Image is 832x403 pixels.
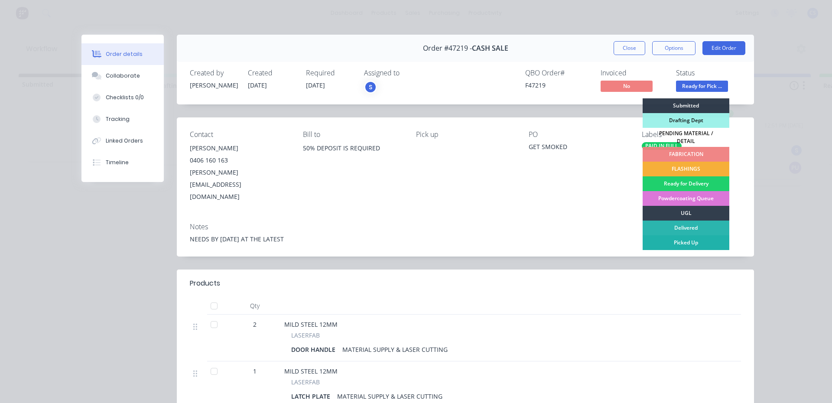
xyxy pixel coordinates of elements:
[291,390,334,403] div: LATCH PLATE
[643,98,729,113] div: Submitted
[364,69,451,77] div: Assigned to
[643,147,729,162] div: FABRICATION
[253,320,257,329] span: 2
[81,43,164,65] button: Order details
[676,81,728,91] span: Ready for Pick ...
[601,81,653,91] span: No
[643,191,729,206] div: Powdercoating Queue
[291,377,320,387] span: LASERFAB
[190,81,237,90] div: [PERSON_NAME]
[525,81,590,90] div: F47219
[190,142,289,154] div: [PERSON_NAME]
[529,142,628,154] div: GET SMOKED
[248,81,267,89] span: [DATE]
[643,221,729,235] div: Delivered
[702,41,745,55] button: Edit Order
[643,206,729,221] div: UGL
[642,142,682,150] div: PAID IN FULL
[291,343,339,356] div: DOOR HANDLE
[248,69,296,77] div: Created
[339,343,451,356] div: MATERIAL SUPPLY & LASER CUTTING
[643,176,729,191] div: Ready for Delivery
[106,50,143,58] div: Order details
[643,113,729,128] div: Drafting Dept
[106,159,129,166] div: Timeline
[190,142,289,203] div: [PERSON_NAME]0406 160 163[PERSON_NAME][EMAIL_ADDRESS][DOMAIN_NAME]
[652,41,695,55] button: Options
[284,367,338,375] span: MILD STEEL 12MM
[81,152,164,173] button: Timeline
[642,130,741,139] div: Labels
[190,69,237,77] div: Created by
[364,81,377,94] button: S
[190,278,220,289] div: Products
[529,130,628,139] div: PO
[334,390,446,403] div: MATERIAL SUPPLY & LASER CUTTING
[190,166,289,203] div: [PERSON_NAME][EMAIL_ADDRESS][DOMAIN_NAME]
[525,69,590,77] div: QBO Order #
[81,87,164,108] button: Checklists 0/0
[614,41,645,55] button: Close
[106,72,140,80] div: Collaborate
[190,130,289,139] div: Contact
[416,130,515,139] div: Pick up
[423,44,472,52] span: Order #47219 -
[106,137,143,145] div: Linked Orders
[229,297,281,315] div: Qty
[306,81,325,89] span: [DATE]
[643,162,729,176] div: FLASHINGS
[81,65,164,87] button: Collaborate
[303,130,402,139] div: Bill to
[284,320,338,328] span: MILD STEEL 12MM
[291,331,320,340] span: LASERFAB
[190,223,741,231] div: Notes
[253,367,257,376] span: 1
[303,142,402,170] div: 50% DEPOSIT IS REQUIRED
[106,94,144,101] div: Checklists 0/0
[472,44,508,52] span: CASH SALE
[190,154,289,166] div: 0406 160 163
[81,108,164,130] button: Tracking
[81,130,164,152] button: Linked Orders
[676,69,741,77] div: Status
[676,81,728,94] button: Ready for Pick ...
[306,69,354,77] div: Required
[106,115,130,123] div: Tracking
[190,234,741,244] div: NEEDS BY [DATE] AT THE LATEST
[303,142,402,154] div: 50% DEPOSIT IS REQUIRED
[643,128,729,147] div: PENDING MATERIAL / DETAIL
[601,69,666,77] div: Invoiced
[643,235,729,250] div: Picked Up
